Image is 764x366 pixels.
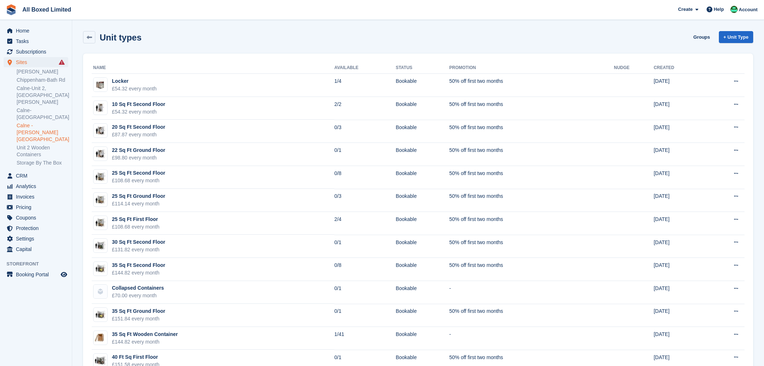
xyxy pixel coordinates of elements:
a: Calne-[GEOGRAPHIC_DATA] [17,107,68,121]
div: £70.00 every month [112,292,164,299]
a: + Unit Type [719,31,753,43]
img: Enquiries [730,6,738,13]
a: menu [4,26,68,36]
img: 40-sqft-unit.jpg [94,356,107,366]
td: [DATE] [654,235,706,258]
td: [DATE] [654,189,706,212]
img: 20-sqft-unit.jpg [94,125,107,136]
span: Pricing [16,202,59,212]
a: menu [4,244,68,254]
td: 50% off first two months [449,120,614,143]
div: Locker [112,77,157,85]
td: 0/3 [334,189,396,212]
img: 180322_timberPackaging_websiteImages_1120x763px_removalParent2-500x340.jpg [94,333,107,342]
a: menu [4,192,68,202]
td: 50% off first two months [449,74,614,97]
span: Home [16,26,59,36]
td: Bookable [396,74,449,97]
div: 35 Sq Ft Wooden Container [112,331,178,338]
td: Bookable [396,304,449,327]
span: Create [678,6,693,13]
a: menu [4,47,68,57]
div: 10 Sq Ft Second Floor [112,101,165,108]
th: Status [396,62,449,74]
a: [PERSON_NAME] [17,68,68,75]
td: 50% off first two months [449,97,614,120]
img: 25-sqft-unit.jpg [94,171,107,182]
td: 1/4 [334,74,396,97]
td: 0/8 [334,258,396,281]
a: All Boxed Limited [19,4,74,16]
div: £144.82 every month [112,338,178,346]
td: 2/4 [334,212,396,235]
td: [DATE] [654,327,706,350]
img: Locker%20Small%20-%20Plain.jpg [94,78,107,91]
div: £144.82 every month [112,269,165,277]
a: Chippenham-Bath Rd [17,77,68,84]
td: 0/8 [334,166,396,189]
img: 35-sqft-unit.jpg [94,263,107,274]
div: £108.68 every month [112,223,160,231]
td: 2/2 [334,97,396,120]
span: Capital [16,244,59,254]
img: 25-sqft-unit.jpg [94,195,107,205]
td: Bookable [396,235,449,258]
span: Protection [16,223,59,233]
div: 20 Sq Ft Second Floor [112,123,165,131]
div: £108.68 every month [112,177,165,184]
img: 30-sqft-unit.jpg [94,241,107,251]
td: 0/1 [334,143,396,166]
a: Groups [690,31,713,43]
a: Calne-Unit 2, [GEOGRAPHIC_DATA][PERSON_NAME] [17,85,68,106]
td: 0/1 [334,304,396,327]
td: [DATE] [654,143,706,166]
img: 25-sqft-unit.jpg [94,217,107,228]
td: 50% off first two months [449,143,614,166]
td: 50% off first two months [449,304,614,327]
a: Unit 2 Wooden Containers [17,144,68,158]
span: Analytics [16,181,59,191]
td: 50% off first two months [449,235,614,258]
td: Bookable [396,120,449,143]
div: £151.84 every month [112,315,165,323]
a: menu [4,181,68,191]
td: 50% off first two months [449,189,614,212]
td: 0/3 [334,120,396,143]
div: £87.87 every month [112,131,165,139]
th: Created [654,62,706,74]
img: 10-sqft-unit.jpg [94,102,107,113]
td: [DATE] [654,74,706,97]
td: 0/1 [334,235,396,258]
td: Bookable [396,97,449,120]
img: stora-icon-8386f47178a22dfd0bd8f6a31ec36ba5ce8667c1dd55bd0f319d3a0aa187defe.svg [6,4,17,15]
td: Bookable [396,189,449,212]
a: menu [4,223,68,233]
td: [DATE] [654,166,706,189]
td: Bookable [396,327,449,350]
td: Bookable [396,258,449,281]
td: Bookable [396,212,449,235]
td: [DATE] [654,120,706,143]
img: 35-sqft-unit.jpg [94,310,107,320]
td: 1/41 [334,327,396,350]
a: menu [4,57,68,67]
th: Name [92,62,334,74]
img: 22%20sq%20ft.jpg [94,149,107,159]
i: Smart entry sync failures have occurred [59,59,65,65]
td: 50% off first two months [449,166,614,189]
a: menu [4,269,68,280]
td: Bookable [396,281,449,304]
img: blank-unit-type-icon-ffbac7b88ba66c5e286b0e438baccc4b9c83835d4c34f86887a83fc20ec27e7b.svg [94,285,107,298]
a: Storage By The Box [17,159,68,166]
span: Help [714,6,724,13]
td: [DATE] [654,281,706,304]
a: menu [4,234,68,244]
span: Invoices [16,192,59,202]
span: Storefront [6,260,72,268]
a: Preview store [60,270,68,279]
div: 22 Sq Ft Ground Floor [112,146,165,154]
td: Bookable [396,166,449,189]
div: £114.14 every month [112,200,165,208]
td: 50% off first two months [449,212,614,235]
th: Promotion [449,62,614,74]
